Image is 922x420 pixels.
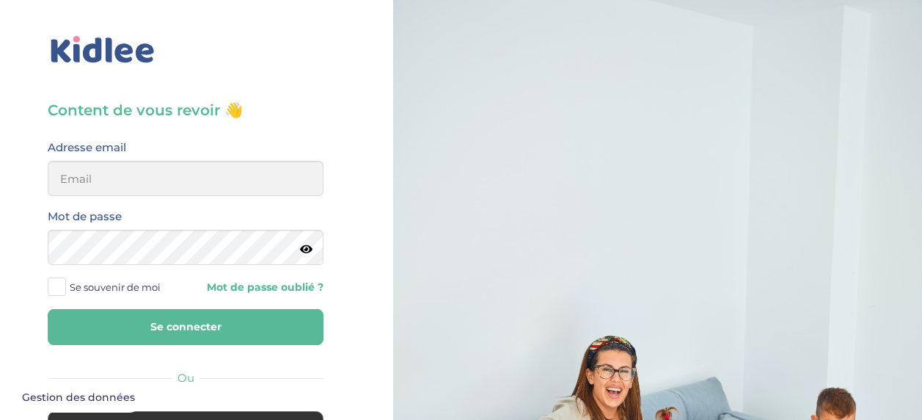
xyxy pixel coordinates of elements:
[48,207,122,226] label: Mot de passe
[178,371,194,385] span: Ou
[13,383,144,413] button: Gestion des données
[70,278,161,297] span: Se souvenir de moi
[197,280,323,294] a: Mot de passe oublié ?
[48,138,126,157] label: Adresse email
[48,161,323,196] input: Email
[48,100,323,120] h3: Content de vous revoir 👋
[22,391,135,405] span: Gestion des données
[48,33,158,67] img: logo_kidlee_bleu
[48,309,323,345] button: Se connecter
